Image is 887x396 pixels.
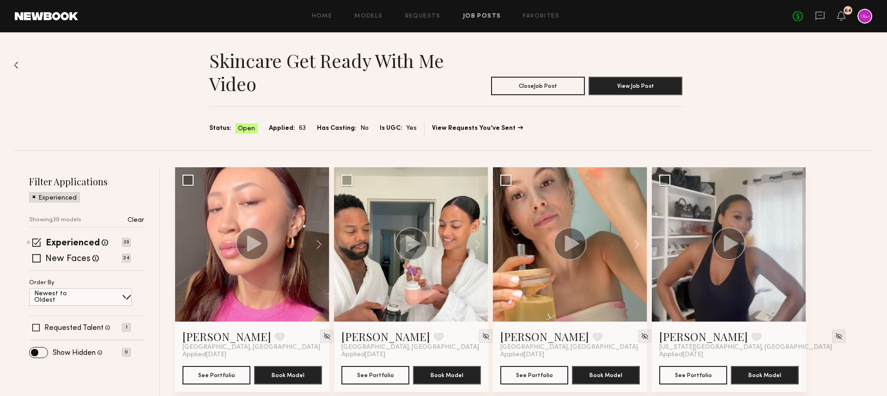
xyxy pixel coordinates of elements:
a: View Requests You’ve Sent [432,125,523,132]
h2: Filter Applications [29,175,144,188]
p: 39 [122,238,131,247]
img: Unhide Model [641,332,649,340]
div: Applied [DATE] [500,351,640,359]
a: Book Model [413,371,481,378]
a: [PERSON_NAME] [500,329,589,344]
button: See Portfolio [182,366,250,384]
a: Requests [405,13,441,19]
button: See Portfolio [341,366,409,384]
span: Status: [209,123,231,134]
img: Unhide Model [482,332,490,340]
div: Applied [DATE] [182,351,322,359]
a: [PERSON_NAME] [341,329,430,344]
a: Book Model [254,371,322,378]
p: 0 [122,348,131,357]
button: See Portfolio [659,366,727,384]
a: Book Model [572,371,640,378]
div: 64 [844,8,851,13]
span: [US_STATE][GEOGRAPHIC_DATA], [GEOGRAPHIC_DATA] [659,344,832,351]
a: [PERSON_NAME] [182,329,271,344]
a: Job Posts [463,13,501,19]
span: Has Casting: [317,123,357,134]
img: Unhide Model [835,332,843,340]
span: Open [238,124,255,134]
p: 24 [122,254,131,262]
span: No [360,123,369,134]
a: Favorites [523,13,559,19]
div: Applied [DATE] [341,351,481,359]
a: [PERSON_NAME] [659,329,748,344]
label: Experienced [46,239,100,248]
button: CloseJob Post [491,77,585,95]
p: 1 [122,323,131,332]
button: See Portfolio [500,366,568,384]
a: Models [354,13,383,19]
img: Back to previous page [14,61,18,69]
div: Applied [DATE] [659,351,799,359]
button: Book Model [572,366,640,384]
span: Applied: [269,123,295,134]
button: View Job Post [589,77,682,95]
span: Is UGC: [380,123,402,134]
label: Requested Talent [44,324,103,332]
span: [GEOGRAPHIC_DATA], [GEOGRAPHIC_DATA] [341,344,479,351]
span: Yes [406,123,417,134]
button: Book Model [254,366,322,384]
p: Order By [29,280,55,286]
a: Book Model [731,371,799,378]
span: 63 [299,123,306,134]
img: Unhide Model [323,332,331,340]
span: [GEOGRAPHIC_DATA], [GEOGRAPHIC_DATA] [182,344,320,351]
a: Home [312,13,333,19]
h1: Skincare Get Ready with Me Video [209,49,446,95]
p: Clear [128,217,144,224]
p: Showing 39 models [29,217,81,223]
p: Experienced [38,195,77,201]
button: Book Model [413,366,481,384]
label: New Faces [45,255,91,264]
span: [GEOGRAPHIC_DATA], [GEOGRAPHIC_DATA] [500,344,638,351]
button: Book Model [731,366,799,384]
p: Newest to Oldest [34,291,89,304]
label: Show Hidden [53,349,96,357]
